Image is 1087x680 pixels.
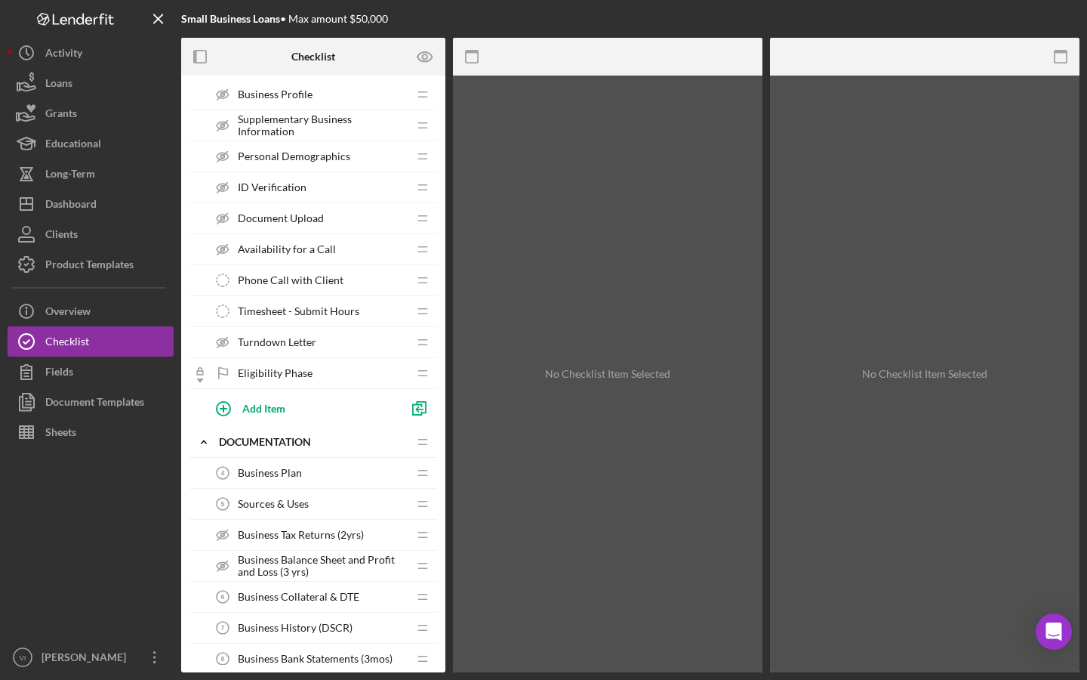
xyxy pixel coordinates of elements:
div: Long-Term [45,159,95,193]
span: Eligibility Phase [238,367,313,379]
button: Dashboard [8,189,174,219]
div: Grants [45,98,77,132]
span: Business Balance Sheet and Profit and Loss (3 yrs) [238,554,408,578]
button: Document Templates [8,387,174,417]
tspan: 7 [221,624,225,632]
span: Timesheet - Submit Hours [238,305,359,317]
span: Business Collateral & DTE [238,591,359,603]
div: Checklist [45,326,89,360]
button: Product Templates [8,249,174,280]
div: Dashboard [45,189,97,223]
button: Clients [8,219,174,249]
div: Sheets [45,417,76,451]
span: Phone Call with Client [238,274,343,286]
div: Document Templates [45,387,144,421]
button: Activity [8,38,174,68]
button: Grants [8,98,174,128]
span: Business Bank Statements (3mos) [238,653,393,665]
div: No Checklist Item Selected [862,368,987,380]
div: [PERSON_NAME] [38,642,136,676]
span: Document Upload [238,212,324,224]
div: Activity [45,38,82,72]
button: Educational [8,128,174,159]
div: Documentation [219,436,408,448]
button: Long-Term [8,159,174,189]
tspan: 4 [221,469,225,477]
b: Small Business Loans [181,12,280,25]
div: • Max amount $50,000 [181,13,388,25]
div: Add Item [242,394,285,422]
b: Checklist [291,51,335,63]
button: VI[PERSON_NAME] [8,642,174,672]
tspan: 8 [221,655,225,663]
div: Overview [45,296,91,330]
div: Loans [45,68,72,102]
button: Sheets [8,417,174,447]
span: Supplementary Business Information [238,113,408,138]
span: Business Profile [238,88,313,100]
text: VI [19,654,26,662]
span: Availability for a Call [238,243,336,255]
button: Fields [8,357,174,387]
button: Add Item [204,393,400,423]
span: ID Verification [238,181,306,193]
div: Fields [45,357,73,391]
div: Product Templates [45,249,134,283]
div: Open Intercom Messenger [1036,614,1072,650]
span: Business History (DSCR) [238,622,353,634]
span: Business Plan [238,467,302,479]
span: Sources & Uses [238,498,309,510]
tspan: 5 [221,500,225,508]
tspan: 6 [221,593,225,601]
button: Checklist [8,326,174,357]
div: Clients [45,219,78,253]
span: Turndown Letter [238,336,316,348]
button: Loans [8,68,174,98]
span: Personal Demographics [238,150,350,162]
button: Overview [8,296,174,326]
div: Educational [45,128,101,162]
span: Business Tax Returns (2yrs) [238,529,364,541]
div: No Checklist Item Selected [545,368,670,380]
